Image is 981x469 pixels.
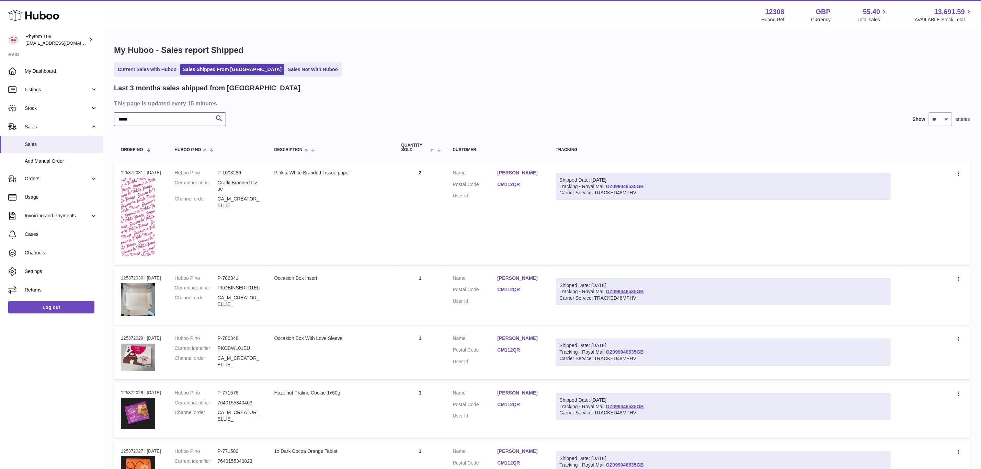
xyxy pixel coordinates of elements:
[25,268,98,275] span: Settings
[395,383,446,438] td: 1
[121,344,155,371] img: 123081701192696.JPG
[218,345,261,352] dd: PKOBWL01EU
[560,295,887,301] div: Carrier Service: TRACKED48MPHV
[560,397,887,403] div: Shipped Date: [DATE]
[498,390,542,396] a: [PERSON_NAME]
[121,398,155,429] img: 123081684746041.JPG
[498,275,542,282] a: [PERSON_NAME]
[114,83,300,93] h2: Last 3 months sales shipped from [GEOGRAPHIC_DATA]
[560,410,887,416] div: Carrier Service: TRACKED48MPHV
[498,170,542,176] a: [PERSON_NAME]
[175,345,218,352] dt: Current identifier
[556,173,891,200] div: Tracking - Royal Mail:
[218,275,261,282] dd: P-786341
[274,448,388,455] div: 1x Dark Cocoa Orange Tablet
[25,175,90,182] span: Orders
[560,355,887,362] div: Carrier Service: TRACKED48MPHV
[453,335,498,343] dt: Name
[453,275,498,283] dt: Name
[218,335,261,342] dd: P-786348
[556,393,891,420] div: Tracking - Royal Mail:
[218,285,261,291] dd: PKOBINSERT01EU
[25,33,87,46] div: Rhythm 108
[453,358,498,365] dt: User Id
[915,7,973,23] a: 13,691.59 AVAILABLE Stock Total
[274,148,303,152] span: Description
[175,170,218,176] dt: Huboo P no
[285,64,340,75] a: Sales Not With Huboo
[453,401,498,410] dt: Postal Code
[175,196,218,209] dt: Channel order
[606,289,644,294] a: OZ099046535GB
[25,213,90,219] span: Invoicing and Payments
[453,193,498,199] dt: User Id
[25,231,98,238] span: Cases
[175,409,218,422] dt: Channel order
[498,335,542,342] a: [PERSON_NAME]
[816,7,831,16] strong: GBP
[218,390,261,396] dd: P-771576
[121,170,161,176] div: 125372031 | [DATE]
[560,190,887,196] div: Carrier Service: TRACKED48MPHV
[218,458,261,465] dd: 7640155340823
[913,116,925,123] label: Show
[25,287,98,293] span: Returns
[453,460,498,468] dt: Postal Code
[25,158,98,164] span: Add Manual Order
[606,349,644,355] a: OZ099046535GB
[762,16,785,23] div: Huboo Ref
[863,7,880,16] span: 55.40
[453,347,498,355] dt: Postal Code
[606,404,644,409] a: OZ099046535GB
[498,401,542,408] a: CM112QR
[175,295,218,308] dt: Channel order
[218,400,261,406] dd: 7640155340403
[274,275,388,282] div: Occasion Box Insert
[25,40,101,46] span: [EMAIL_ADDRESS][DOMAIN_NAME]
[498,460,542,466] a: CM112QR
[121,448,161,454] div: 125372027 | [DATE]
[395,163,446,265] td: 2
[121,283,155,316] img: 123081688034803.jpg
[453,181,498,190] dt: Postal Code
[956,116,970,123] span: entries
[453,148,542,152] div: Customer
[218,180,261,193] dd: GraffitiBrandedTissue
[114,45,970,56] h1: My Huboo - Sales report Shipped
[175,275,218,282] dt: Huboo P no
[121,275,161,281] div: 125372030 | [DATE]
[274,170,388,176] div: Pink & White Branded Tissue paper
[180,64,284,75] a: Sales Shipped From [GEOGRAPHIC_DATA]
[175,285,218,291] dt: Current identifier
[560,342,887,349] div: Shipped Date: [DATE]
[175,400,218,406] dt: Current identifier
[765,7,785,16] strong: 12308
[121,335,161,341] div: 125372029 | [DATE]
[175,148,201,152] span: Huboo P no
[453,286,498,295] dt: Postal Code
[121,390,161,396] div: 125372028 | [DATE]
[556,278,891,306] div: Tracking - Royal Mail:
[121,178,155,256] img: 1723031163.JPG
[498,181,542,188] a: CM112QR
[401,143,429,152] span: Quantity Sold
[8,301,94,313] a: Log out
[395,328,446,379] td: 1
[175,180,218,193] dt: Current identifier
[175,390,218,396] dt: Huboo P no
[121,148,143,152] span: Order No
[556,148,891,152] div: Tracking
[915,16,973,23] span: AVAILABLE Stock Total
[218,170,261,176] dd: P-1003286
[498,448,542,455] a: [PERSON_NAME]
[114,100,968,107] h3: This page is updated every 15 minutes
[25,124,90,130] span: Sales
[857,7,888,23] a: 55.40 Total sales
[25,141,98,148] span: Sales
[8,35,19,45] img: orders@rhythm108.com
[175,448,218,455] dt: Huboo P no
[453,448,498,456] dt: Name
[218,448,261,455] dd: P-771580
[606,184,644,189] a: OZ099046535GB
[606,462,644,468] a: OZ099046535GB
